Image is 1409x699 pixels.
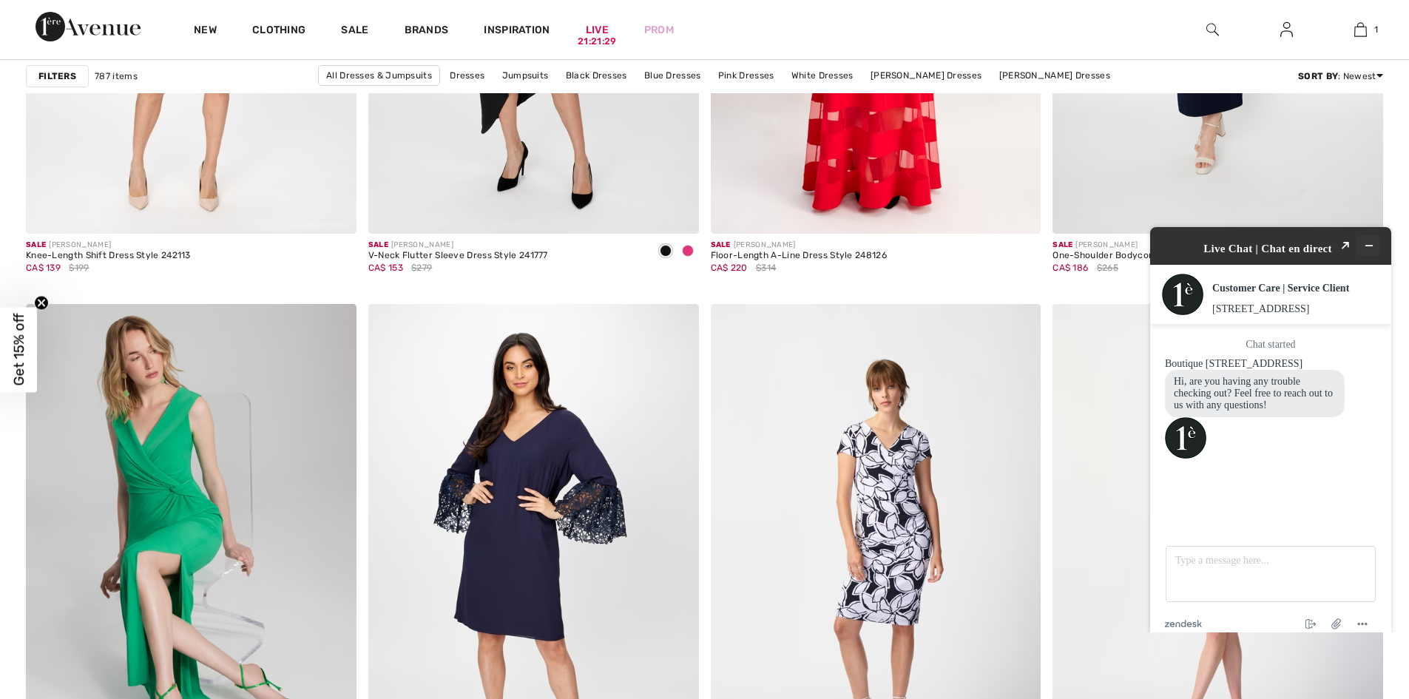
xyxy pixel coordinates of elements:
[69,261,89,274] span: $199
[992,66,1118,85] a: [PERSON_NAME] Dresses
[677,240,699,264] div: Shocking pink
[655,240,677,264] div: Black
[442,66,492,85] a: Dresses
[578,35,616,49] div: 21:21:29
[1052,251,1242,261] div: One-Shoulder Bodycon Dress Style 242708
[192,405,216,425] button: Attach file
[26,251,191,261] div: Knee-Length Shift Dress Style 242113
[644,22,674,38] a: Prom
[784,66,861,85] a: White Dresses
[405,24,449,39] a: Brands
[26,240,46,249] span: Sale
[711,263,748,273] span: CA$ 220
[1052,240,1072,249] span: Sale
[1268,21,1305,39] a: Sign In
[711,251,887,261] div: Floor-Length A-Line Dress Style 248126
[495,66,556,85] a: Jumpsuits
[1354,21,1367,38] img: My Bag
[711,240,887,251] div: [PERSON_NAME]
[586,22,609,38] a: Live21:21:29
[1280,21,1293,38] img: My Info
[1206,21,1219,38] img: search the website
[38,70,76,83] strong: Filters
[1324,21,1396,38] a: 1
[1132,209,1409,632] iframe: Find more information here
[10,314,27,386] span: Get 15% off
[637,66,709,85] a: Blue Dresses
[484,24,550,39] span: Inspiration
[166,406,190,424] button: End chat
[26,240,191,251] div: [PERSON_NAME]
[711,240,731,249] span: Sale
[863,66,989,85] a: [PERSON_NAME] Dresses
[26,263,61,273] span: CA$ 139
[252,24,305,39] a: Clothing
[711,66,782,85] a: Pink Dresses
[1298,71,1338,81] strong: Sort By
[341,24,368,39] a: Sale
[1052,240,1242,251] div: [PERSON_NAME]
[368,263,403,273] span: CA$ 153
[36,12,141,41] img: 1ère Avenue
[1097,261,1118,274] span: $265
[95,70,138,83] span: 787 items
[368,240,388,249] span: Sale
[411,261,432,274] span: $279
[218,406,242,424] button: Menu
[33,10,63,24] span: Chat
[318,65,440,86] a: All Dresses & Jumpsuits
[558,66,635,85] a: Black Dresses
[34,295,49,310] button: Close teaser
[194,24,217,39] a: New
[1374,23,1378,36] span: 1
[1052,263,1088,273] span: CA$ 186
[368,251,548,261] div: V-Neck Flutter Sleeve Dress Style 241777
[368,240,548,251] div: [PERSON_NAME]
[1298,70,1383,83] div: : Newest
[756,261,776,274] span: $314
